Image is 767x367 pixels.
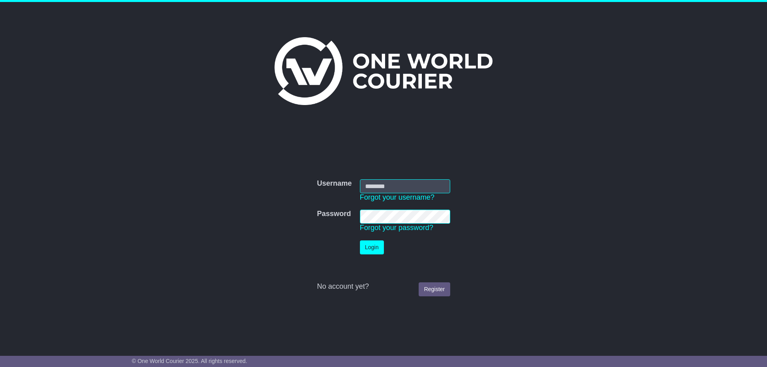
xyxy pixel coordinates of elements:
img: One World [274,37,493,105]
label: Username [317,179,352,188]
div: No account yet? [317,282,450,291]
label: Password [317,210,351,218]
a: Forgot your username? [360,193,435,201]
a: Register [419,282,450,296]
span: © One World Courier 2025. All rights reserved. [132,358,247,364]
a: Forgot your password? [360,224,433,232]
button: Login [360,240,384,254]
